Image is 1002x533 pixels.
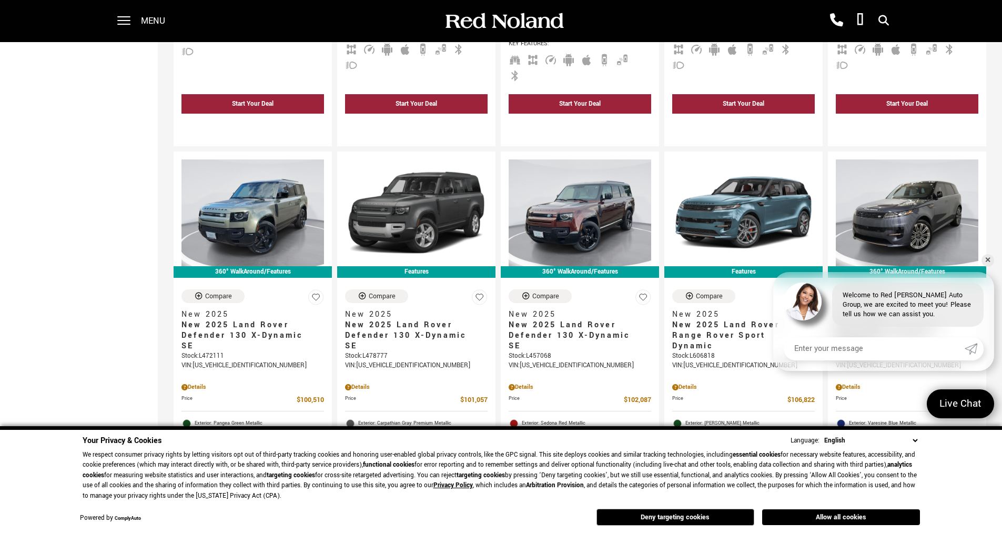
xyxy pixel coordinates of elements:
span: Fog Lights [181,46,194,54]
div: Pricing Details - New 2025 Land Rover Defender 130 X-Dynamic SE With Navigation & AWD [509,383,651,392]
span: Exterior: Carpathian Gray Premium Metallic [358,418,488,429]
a: Submit [965,337,984,360]
span: Adaptive Cruise Control [363,44,376,52]
span: New 2025 [181,309,316,320]
div: Start Your Deal [886,99,928,108]
span: AWD [672,44,685,52]
img: 2025 Land Rover Defender 130 X-Dynamic SE [345,159,488,266]
span: Blind Spot Monitor [762,44,774,52]
span: Apple Car-Play [726,44,738,52]
button: Compare Vehicle [181,289,245,303]
a: New 2025New 2025 Land Rover Defender 130 X-Dynamic SE [509,309,651,351]
span: Adaptive Cruise Control [544,55,557,63]
div: Features [664,266,823,278]
div: undefined - New 2025 Land Rover Range Rover Sport SE With Navigation & 4WD [672,116,815,136]
img: 2025 Land Rover Defender 130 X-Dynamic SE [181,159,324,266]
a: New 2025New 2025 Land Rover Range Rover Sport Dynamic [672,309,815,351]
span: Price [672,395,787,406]
span: Fog Lights [345,60,358,68]
span: Live Chat [934,397,987,411]
strong: functional cookies [363,460,414,469]
button: Compare Vehicle [672,289,735,303]
span: $100,510 [297,395,324,406]
span: New 2025 Land Rover Defender 130 X-Dynamic SE [181,320,316,351]
div: Start Your Deal [559,99,601,108]
button: Deny targeting cookies [596,509,754,526]
span: AWD [527,55,539,63]
span: Apple Car-Play [889,44,902,52]
div: VIN: [US_VEHICLE_IDENTIFICATION_NUMBER] [181,361,324,370]
div: 360° WalkAround/Features [828,266,986,278]
span: Backup Camera [417,44,429,52]
div: Language: [791,437,819,444]
div: Start Your Deal [396,99,437,108]
span: Price [836,395,951,406]
img: Agent profile photo [784,283,822,320]
a: Price $100,510 [181,395,324,406]
div: Start Your Deal [836,94,978,114]
div: Powered by [80,515,141,522]
div: Pricing Details - New 2025 Land Rover Defender 130 X-Dynamic SE With Navigation & 4WD [345,383,488,392]
strong: essential cookies [733,450,781,459]
span: Apple Car-Play [580,55,593,63]
a: Price $102,087 [509,395,651,406]
img: 2025 Land Rover Range Rover Sport Dynamic [836,159,978,266]
span: New 2025 [345,309,480,320]
div: Start Your Deal [232,99,274,108]
span: Third Row Seats [509,55,521,63]
strong: targeting cookies [457,471,505,480]
span: Backup Camera [744,44,756,52]
span: Bluetooth [452,44,465,52]
span: Android Auto [562,55,575,63]
span: Adaptive Cruise Control [690,44,703,52]
div: undefined - New 2025 Land Rover Range Rover Sport SE With Navigation & AWD [181,116,324,136]
strong: targeting cookies [267,471,315,480]
span: Backup Camera [907,44,920,52]
span: Exterior: [PERSON_NAME] Metallic [685,418,815,429]
div: Start Your Deal [345,94,488,114]
span: New 2025 [509,309,643,320]
select: Language Select [822,435,920,446]
span: Exterior: Varesine Blue Metallic [849,418,978,429]
span: New 2025 Land Rover Range Rover Sport Dynamic [672,320,807,351]
div: Pricing Details - New 2025 Land Rover Range Rover Sport Dynamic With Navigation & 4WD [672,383,815,392]
span: Android Auto [708,44,721,52]
div: Compare [369,291,396,301]
strong: analytics cookies [83,460,912,480]
span: Price [509,395,624,406]
div: Compare [696,291,723,301]
img: 2025 Land Rover Range Rover Sport Dynamic [672,159,815,266]
span: New 2025 Land Rover Defender 130 X-Dynamic SE [509,320,643,351]
div: Start Your Deal [672,94,815,114]
div: undefined - New 2025 Land Rover Range Rover Sport SE With Navigation & 4WD [345,116,488,136]
span: Exterior: Pangea Green Metallic [195,418,324,429]
div: Stock : L457068 [509,351,651,361]
span: Backup Camera [598,55,611,63]
span: Fog Lights [836,60,848,68]
p: We respect consumer privacy rights by letting visitors opt out of third-party tracking cookies an... [83,450,920,501]
span: Apple Car-Play [399,44,411,52]
a: Privacy Policy [433,481,473,490]
div: Compare [205,291,232,301]
div: Compare [532,291,559,301]
button: Save Vehicle [472,289,488,310]
div: Pricing Details - New 2025 Land Rover Defender 130 X-Dynamic SE With Navigation & AWD [181,383,324,392]
div: Stock : L606818 [672,351,815,361]
a: New 2025New 2025 Land Rover Defender 130 X-Dynamic SE [345,309,488,351]
a: Price $101,057 [345,395,488,406]
span: Bluetooth [943,44,956,52]
span: AWD [836,44,848,52]
div: Features [337,266,495,278]
div: Start Your Deal [509,94,651,114]
span: Bluetooth [780,44,792,52]
span: Price [181,395,297,406]
a: Price $106,822 [672,395,815,406]
div: Welcome to Red [PERSON_NAME] Auto Group, we are excited to meet you! Please tell us how we can as... [832,283,984,327]
span: Exterior: Sedona Red Metallic [522,418,651,429]
button: Compare Vehicle [509,289,572,303]
a: Live Chat [927,389,994,418]
div: Start Your Deal [181,94,324,114]
span: $106,822 [787,395,815,406]
span: Key Features : [509,38,651,49]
